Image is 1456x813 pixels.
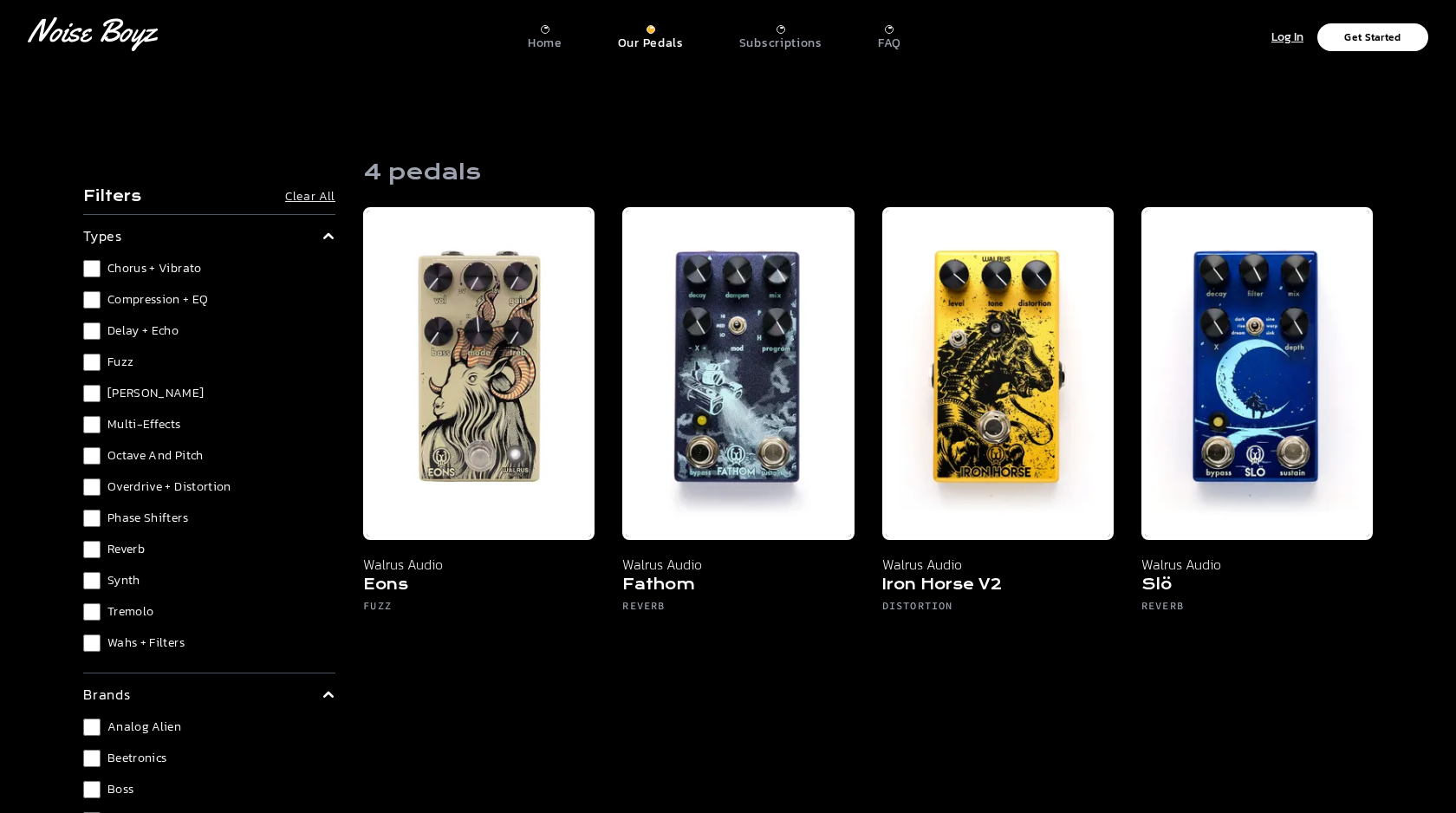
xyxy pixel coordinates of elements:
input: Phase Shifters [83,510,101,527]
p: Subscriptions [739,36,822,51]
h6: Reverb [622,599,854,620]
a: Walrus Audio Eons Walrus Audio Eons Fuzz [363,207,595,634]
p: Walrus Audio [363,554,595,575]
input: Delay + Echo [83,322,101,340]
span: Octave and Pitch [107,447,204,465]
p: brands [83,684,131,705]
input: Beetronics [83,750,101,767]
span: Tremolo [107,603,153,621]
span: Synth [107,572,140,589]
p: FAQ [878,36,901,51]
input: Synth [83,572,101,589]
p: Home [528,36,562,51]
input: [PERSON_NAME] [83,385,101,402]
input: Overdrive + Distortion [83,478,101,496]
span: Delay + Echo [107,322,179,340]
img: Walrus Audio Slö Multi-Texture Reverb Pedal - Noise Boyz [1141,207,1373,540]
p: Walrus Audio [622,554,854,575]
span: Reverb [107,541,145,558]
span: Wahs + Filters [107,634,185,652]
span: Overdrive + Distortion [107,478,231,496]
a: Walrus Audio Fathom Pedal - Noise Boyz Walrus Audio Fathom Reverb [622,207,854,634]
a: Subscriptions [739,18,822,51]
h5: Iron Horse V2 [882,575,1114,599]
span: Chorus + Vibrato [107,260,202,277]
img: Walrus Audio Fathom Pedal - Noise Boyz [622,207,854,540]
h6: Fuzz [363,599,595,620]
input: Reverb [83,541,101,558]
span: [PERSON_NAME] [107,385,205,402]
input: Fuzz [83,354,101,371]
span: Compression + EQ [107,291,209,309]
p: Get Started [1344,32,1401,42]
h5: Fathom [622,575,854,599]
input: Wahs + Filters [83,634,101,652]
h1: 4 pedals [363,159,481,186]
summary: brands [83,684,335,705]
p: types [83,225,122,246]
span: Analog Alien [107,719,181,736]
h4: Filters [83,186,141,207]
input: Multi-Effects [83,416,101,433]
span: Beetronics [107,750,167,767]
p: Walrus Audio [882,554,1114,575]
a: Our Pedals [618,18,684,51]
span: Multi-Effects [107,416,181,433]
a: Walrus Audio Iron Horse Pedal - Noise Boyz Walrus Audio Iron Horse V2 Distortion [882,207,1114,634]
span: Fuzz [107,354,133,371]
input: Tremolo [83,603,101,621]
summary: types [83,225,335,246]
h5: Slö [1141,575,1373,599]
span: Boss [107,781,133,798]
input: Compression + EQ [83,291,101,309]
img: Walrus Audio Eons [363,207,595,540]
input: Octave and Pitch [83,447,101,465]
a: FAQ [878,18,901,51]
h5: Eons [363,575,595,599]
input: Boss [83,781,101,798]
h6: Distortion [882,599,1114,620]
input: Analog Alien [83,719,101,736]
button: Clear All [285,188,335,205]
p: Log In [1271,28,1303,48]
p: Our Pedals [618,36,684,51]
img: Walrus Audio Iron Horse Pedal - Noise Boyz [882,207,1114,540]
h6: Reverb [1141,599,1373,620]
p: Walrus Audio [1141,554,1373,575]
button: Get Started [1317,23,1428,51]
a: Home [528,18,562,51]
input: Chorus + Vibrato [83,260,101,277]
span: Phase Shifters [107,510,188,527]
a: Walrus Audio Slö Multi-Texture Reverb Pedal - Noise Boyz Walrus Audio Slö Reverb [1141,207,1373,634]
